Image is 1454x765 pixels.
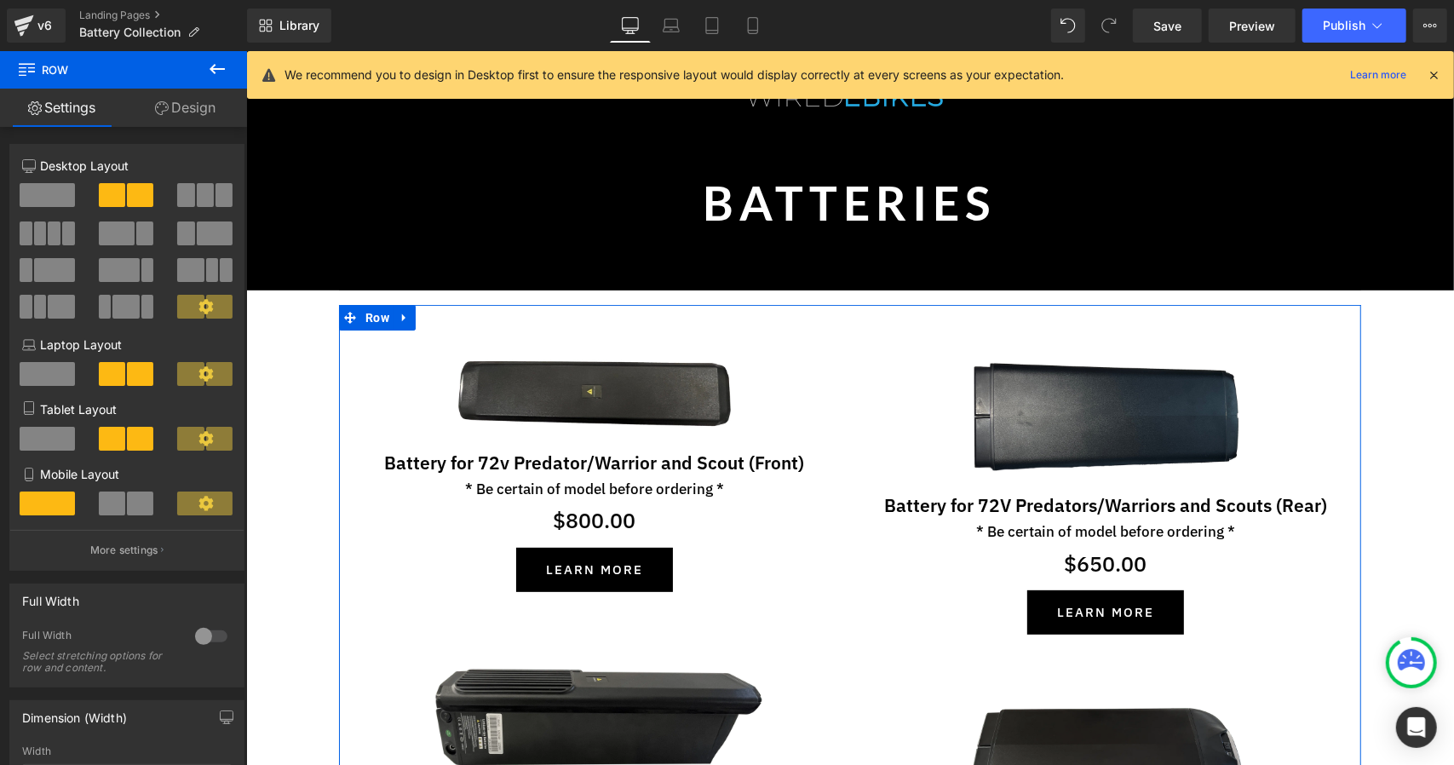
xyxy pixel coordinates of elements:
p: More settings [90,543,158,558]
a: Battery for 72V Predators/Warriors and Scouts (Rear) [638,423,1081,465]
span: $800.00 [307,451,390,496]
span: Library [279,18,319,33]
span: Save [1153,17,1181,35]
a: Mobile [733,9,773,43]
span: Row [17,51,187,89]
button: Undo [1051,9,1085,43]
button: More [1413,9,1447,43]
a: Desktop [610,9,651,43]
a: Tablet [692,9,733,43]
p: BATTERIES [106,112,1102,193]
p: We recommend you to design in Desktop first to ensure the responsive layout would display correct... [284,66,1064,84]
div: Full Width [22,629,178,647]
a: learn more [781,539,938,584]
span: learn more [811,539,908,584]
p: Laptop Layout [22,336,232,354]
span: Row [115,254,147,279]
img: Battery for 72V Predators/Warriors and Scouts (Rear) [716,307,1003,423]
button: Redo [1092,9,1126,43]
a: Design [124,89,247,127]
a: v6 [7,9,66,43]
div: Open Intercom Messenger [1396,707,1437,748]
div: Select stretching options for row and content. [22,650,175,674]
img: Battery for 2024+ Wired Cruiser, 2025 Freedom/Cruiser (Front) [180,609,517,718]
span: $650.00 [819,494,901,539]
a: learn more [270,497,427,541]
img: Battery for 72v Predator/Warrior and Scout (Front) [205,307,491,380]
a: Preview [1209,9,1296,43]
p: * Be certain of model before ordering * [625,469,1094,493]
button: Publish [1302,9,1406,43]
div: Full Width [22,584,79,608]
img: Battery for 2024+ Wired Freedom/Cruiser and Predator (60v) (REAR) [716,652,1003,762]
a: Landing Pages [79,9,247,22]
div: v6 [34,14,55,37]
p: Mobile Layout [22,465,232,483]
a: Laptop [651,9,692,43]
p: Desktop Layout [22,157,232,175]
span: learn more [300,497,397,541]
p: Tablet Layout [22,400,232,418]
div: Dimension (Width) [22,701,127,725]
div: Width [22,745,232,757]
a: Expand / Collapse [147,254,170,279]
p: * Be certain of model before ordering * [114,426,583,451]
a: Learn more [1343,65,1413,85]
a: New Library [247,9,331,43]
span: Publish [1323,19,1365,32]
button: More settings [10,530,244,570]
span: Battery Collection [79,26,181,39]
span: Preview [1229,17,1275,35]
a: Battery for 72v Predator/Warrior and Scout (Front) [139,380,559,423]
